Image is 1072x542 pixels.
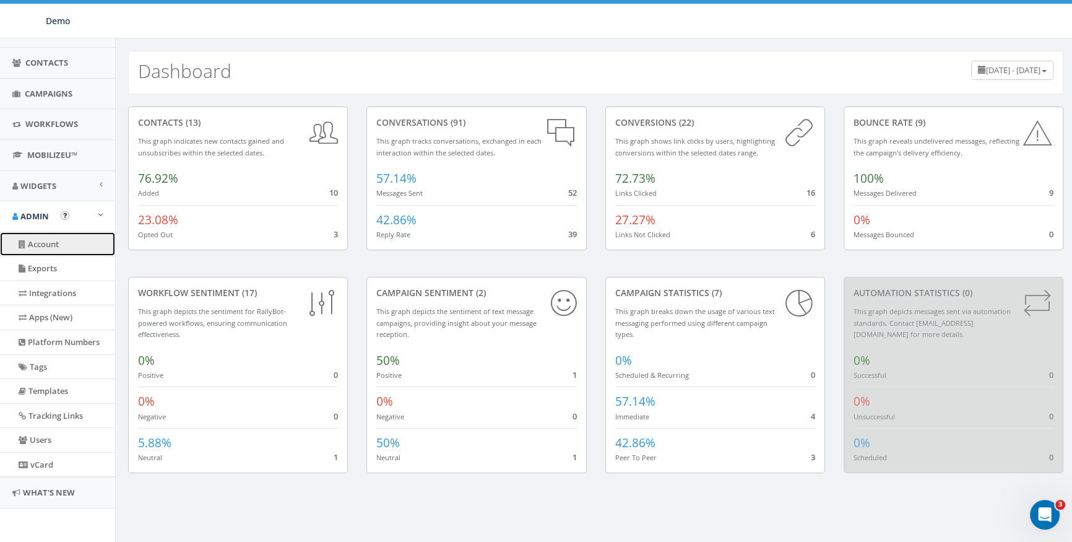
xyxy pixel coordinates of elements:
span: 1 [573,369,577,380]
small: This graph tracks conversations, exchanged in each interaction within the selected dates. [376,136,542,157]
small: Peer To Peer [615,453,657,462]
small: Negative [376,412,404,421]
span: 100% [854,170,884,186]
small: Messages Delivered [854,188,917,198]
span: 0% [615,352,632,369]
span: 76.92% [138,170,178,186]
small: Messages Sent [376,188,423,198]
div: Workflow Sentiment [138,287,338,299]
small: Neutral [376,453,400,462]
span: 10 [329,187,338,198]
span: (13) [183,116,201,128]
small: Unsuccessful [854,412,895,421]
small: This graph breaks down the usage of various text messaging performed using different campaign types. [615,307,775,339]
small: Added [138,188,159,198]
span: 50% [376,352,400,369]
span: Campaigns [25,88,72,99]
span: 3 [1055,500,1065,510]
span: (2) [473,287,486,299]
small: This graph depicts the sentiment for RallyBot-powered workflows, ensuring communication effective... [138,307,287,339]
span: 0% [854,212,870,228]
small: Positive [138,370,163,380]
span: 0 [334,369,338,380]
span: MobilizeU™ [27,149,77,160]
small: Scheduled [854,453,887,462]
span: Widgets [20,180,56,191]
span: 0% [376,393,393,409]
small: Immediate [615,412,649,421]
span: 3 [811,452,815,463]
span: 52 [568,187,577,198]
span: 0 [1049,369,1053,380]
span: 0% [854,393,870,409]
span: 0 [1049,411,1053,422]
span: (91) [448,116,465,128]
span: 0 [573,411,577,422]
small: This graph depicts messages sent via automation standards. Contact [EMAIL_ADDRESS][DOMAIN_NAME] f... [854,307,1011,339]
span: 3 [334,229,338,240]
small: Reply Rate [376,230,410,239]
small: Successful [854,370,886,380]
span: Demo [46,15,71,27]
span: 0% [854,352,870,369]
span: (7) [709,287,722,299]
span: (22) [676,116,694,128]
span: 0% [138,352,155,369]
div: Campaign Sentiment [376,287,576,299]
span: 9 [1049,187,1053,198]
span: 5.88% [138,435,171,451]
span: 27.27% [615,212,655,228]
span: Workflows [25,118,78,129]
span: 72.73% [615,170,655,186]
span: 57.14% [376,170,417,186]
span: (17) [240,287,257,299]
span: [DATE] - [DATE] [986,64,1040,76]
span: 0 [334,411,338,422]
span: 42.86% [376,212,417,228]
small: Messages Bounced [854,230,914,239]
h2: Dashboard [138,61,231,81]
span: (0) [960,287,972,299]
span: Admin [20,211,49,222]
small: Positive [376,370,402,380]
span: 0 [1049,452,1053,463]
small: This graph depicts the sentiment of text message campaigns, providing insight about your message ... [376,307,537,339]
span: 50% [376,435,400,451]
span: 0 [1049,229,1053,240]
div: conversations [376,116,576,129]
span: 0 [811,369,815,380]
span: Contacts [25,57,68,68]
small: This graph indicates new contacts gained and unsubscribes within the selected dates. [138,136,284,157]
small: This graph reveals undelivered messages, reflecting the campaign's delivery efficiency. [854,136,1019,157]
span: 0% [138,393,155,409]
span: 4 [811,411,815,422]
div: conversions [615,116,815,129]
span: 0% [854,435,870,451]
span: 1 [334,452,338,463]
span: 1 [573,452,577,463]
span: 6 [811,229,815,240]
div: contacts [138,116,338,129]
small: Neutral [138,453,162,462]
small: Links Not Clicked [615,230,670,239]
span: 39 [568,229,577,240]
iframe: Intercom live chat [1030,500,1060,530]
small: Opted Out [138,230,173,239]
small: Negative [138,412,166,421]
small: Scheduled & Recurring [615,370,689,380]
span: 23.08% [138,212,178,228]
span: 57.14% [615,393,655,409]
span: (9) [913,116,925,128]
span: 42.86% [615,435,655,451]
small: Links Clicked [615,188,657,198]
span: 16 [806,187,815,198]
span: What's New [23,487,75,498]
div: Automation Statistics [854,287,1053,299]
button: Open In-App Guide [61,211,69,220]
small: This graph shows link clicks by users, highlighting conversions within the selected dates range. [615,136,775,157]
div: Campaign Statistics [615,287,815,299]
div: Bounce Rate [854,116,1053,129]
